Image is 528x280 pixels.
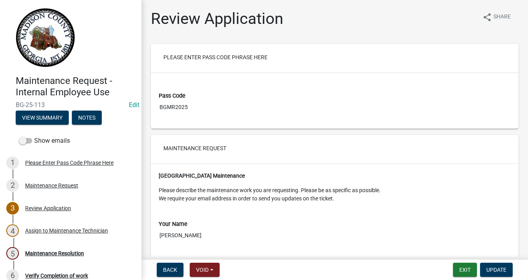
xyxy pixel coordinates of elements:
wm-modal-confirm: Summary [16,115,69,121]
p: Please describe the maintenance work you are requesting. Please be as specific as possible. We re... [159,186,511,203]
button: Back [157,263,183,277]
i: share [482,13,492,22]
label: Pass Code [159,93,185,99]
div: 5 [6,247,19,260]
img: Madison County, Georgia [16,8,75,67]
button: Exit [453,263,477,277]
wm-modal-confirm: Edit Application Number [129,101,139,109]
div: 3 [6,202,19,215]
h1: Review Application [151,9,283,28]
div: Verify Completion of work [25,273,88,278]
div: 2 [6,179,19,192]
label: Your Name [159,222,187,227]
a: Edit [129,101,139,109]
button: shareShare [476,9,517,25]
button: Notes [72,111,102,125]
div: Maintenance Resolution [25,251,84,256]
span: Void [196,267,209,273]
span: Update [486,267,506,273]
span: Share [493,13,511,22]
div: Maintenance Request [25,183,78,188]
div: Review Application [25,205,71,211]
div: 1 [6,156,19,169]
div: 4 [6,224,19,237]
strong: [GEOGRAPHIC_DATA] Maintenance [159,173,245,179]
span: BG-25-113 [16,101,126,109]
wm-modal-confirm: Notes [72,115,102,121]
span: Back [163,267,177,273]
label: Show emails [19,136,70,145]
div: Please Enter Pass Code Phrase Here [25,160,114,165]
div: Assign to Maintenance Technician [25,228,108,233]
h4: Maintenance Request - Internal Employee Use [16,75,135,98]
button: Please Enter Pass Code Phrase Here [157,50,274,64]
button: Maintenance Request [157,141,233,155]
button: Update [480,263,513,277]
button: Void [190,263,220,277]
button: View Summary [16,111,69,125]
